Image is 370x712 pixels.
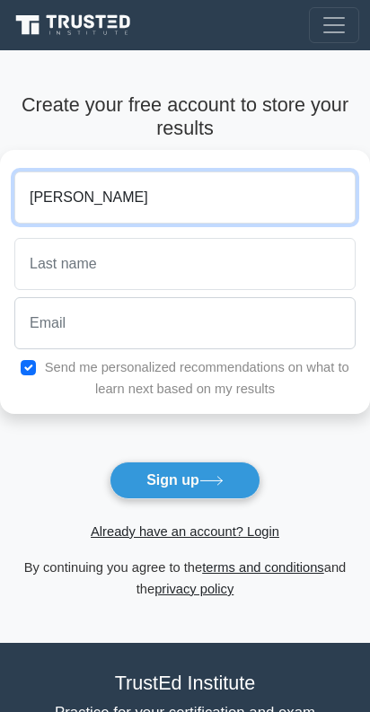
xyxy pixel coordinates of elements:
input: First name [14,171,356,224]
button: Sign up [110,461,260,499]
a: privacy policy [154,582,233,596]
input: Last name [14,238,356,290]
button: Toggle navigation [309,7,359,43]
input: Email [14,297,356,349]
a: terms and conditions [202,560,324,575]
label: Send me personalized recommendations on what to learn next based on my results [45,360,349,396]
a: Already have an account? Login [91,524,279,539]
h4: TrustEd Institute [11,672,359,695]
